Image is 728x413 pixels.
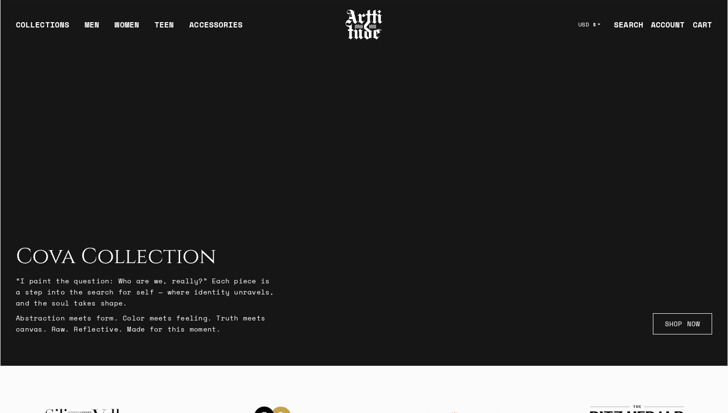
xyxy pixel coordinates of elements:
[643,15,685,34] a: ACCOUNT
[155,19,174,38] a: TEEN
[115,19,139,38] a: WOMEN
[693,19,712,30] div: CART
[578,21,597,28] span: USD $
[8,19,250,38] ul: Main navigation
[653,313,712,334] a: SHOP NOW
[16,244,276,269] h2: Cova Collection
[16,275,276,308] p: “I paint the question: Who are we, really?” Each piece is a step into the search for self — where...
[606,15,643,34] a: SEARCH
[16,312,276,334] p: Abstraction meets form. Color meets feeling. Truth meets canvas. Raw. Reflective. Made for this m...
[345,8,383,41] img: Arttitude
[189,19,243,38] div: ACCESSORIES
[572,14,607,35] button: USD $
[685,15,712,34] a: Open cart
[85,19,99,38] a: MEN
[16,19,69,38] div: COLLECTIONS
